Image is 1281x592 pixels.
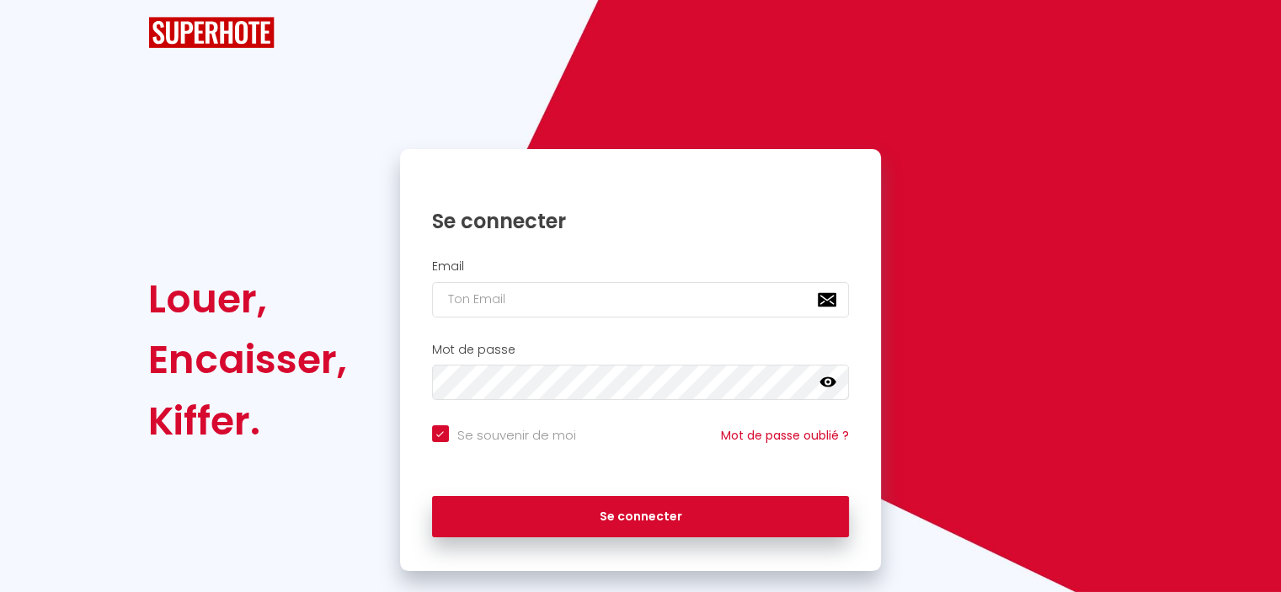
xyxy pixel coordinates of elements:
div: Encaisser, [148,329,347,390]
div: Louer, [148,269,347,329]
h2: Email [432,259,850,274]
a: Mot de passe oublié ? [721,427,849,444]
div: Kiffer. [148,391,347,451]
input: Ton Email [432,282,850,317]
img: SuperHote logo [148,17,275,48]
button: Se connecter [432,496,850,538]
h1: Se connecter [432,208,850,234]
h2: Mot de passe [432,343,850,357]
